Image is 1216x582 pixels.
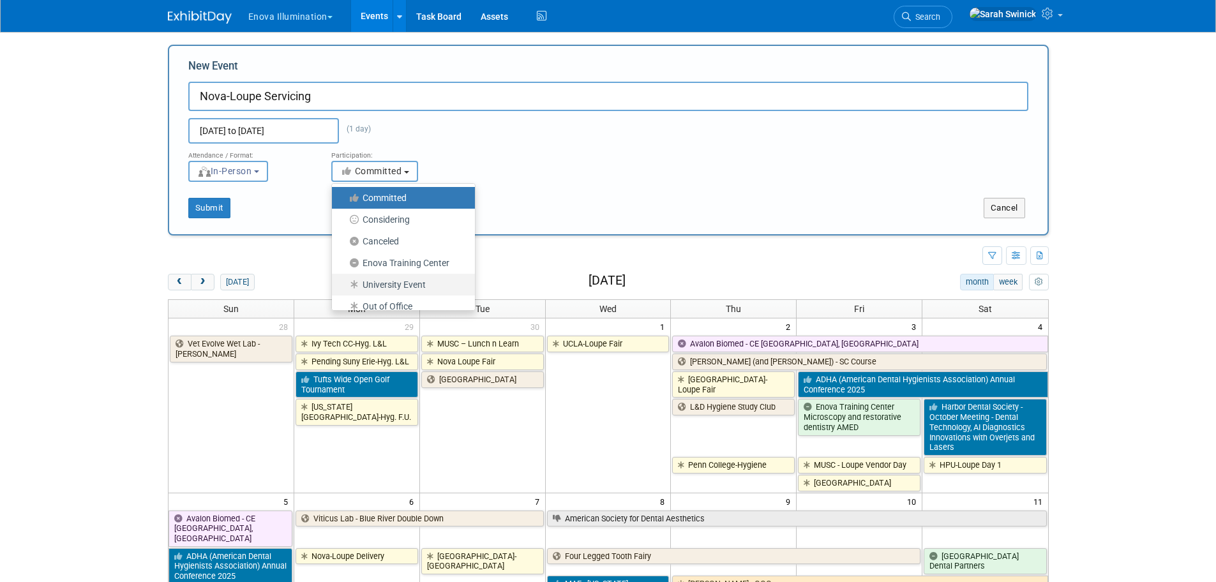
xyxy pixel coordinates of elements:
a: American Society for Dental Aesthetics [547,511,1047,527]
button: Submit [188,198,230,218]
a: Penn College-Hygiene [672,457,795,474]
button: [DATE] [220,274,254,290]
span: Thu [726,304,741,314]
a: MUSC - Loupe Vendor Day [798,457,920,474]
i: Personalize Calendar [1035,278,1043,287]
span: Wed [599,304,617,314]
span: 29 [403,318,419,334]
label: Canceled [338,233,462,250]
span: 1 [659,318,670,334]
a: Enova Training Center Microscopy and restorative dentistry AMED [798,399,920,435]
h2: [DATE] [589,274,626,288]
a: Search [894,6,952,28]
button: Cancel [984,198,1025,218]
img: Sarah Swinick [969,7,1037,21]
a: HPU-Loupe Day 1 [924,457,1046,474]
a: Tufts Wide Open Golf Tournament [296,371,418,398]
button: month [960,274,994,290]
span: 6 [408,493,419,509]
img: ExhibitDay [168,11,232,24]
a: [GEOGRAPHIC_DATA]-Loupe Fair [672,371,795,398]
label: New Event [188,59,238,78]
label: Enova Training Center [338,255,462,271]
span: 10 [906,493,922,509]
span: Sat [979,304,992,314]
button: Committed [331,161,418,182]
button: In-Person [188,161,268,182]
span: Committed [340,166,402,176]
span: 3 [910,318,922,334]
span: Sun [223,304,239,314]
a: Vet Evolve Wet Lab - [PERSON_NAME] [170,336,292,362]
button: myCustomButton [1029,274,1048,290]
a: [GEOGRAPHIC_DATA] Dental Partners [924,548,1046,574]
span: 7 [534,493,545,509]
button: week [993,274,1023,290]
a: [PERSON_NAME] (and [PERSON_NAME]) - SC Course [672,354,1046,370]
a: Nova Loupe Fair [421,354,544,370]
a: MUSC – Lunch n Learn [421,336,544,352]
a: Avalon Biomed - CE [GEOGRAPHIC_DATA], [GEOGRAPHIC_DATA] [169,511,292,547]
a: Harbor Dental Society - October Meeting - Dental Technology, AI Diagnostics Innovations with Over... [924,399,1046,456]
a: [GEOGRAPHIC_DATA] [421,371,544,388]
a: Four Legged Tooth Fairy [547,548,921,565]
span: 4 [1037,318,1048,334]
span: 11 [1032,493,1048,509]
a: ADHA (American Dental Hygienists Association) Annual Conference 2025 [798,371,1047,398]
label: Committed [338,190,462,206]
span: Search [911,12,940,22]
input: Name of Trade Show / Conference [188,82,1028,111]
span: 28 [278,318,294,334]
span: Fri [854,304,864,314]
a: [GEOGRAPHIC_DATA] [798,475,920,491]
label: University Event [338,276,462,293]
span: (1 day) [339,124,371,133]
div: Attendance / Format: [188,144,312,160]
a: Pending Suny Erie-Hyg. L&L [296,354,418,370]
span: In-Person [197,166,252,176]
span: 9 [784,493,796,509]
label: Considering [338,211,462,228]
a: L&D Hygiene Study Club [672,399,795,415]
a: [US_STATE][GEOGRAPHIC_DATA]-Hyg. F.U. [296,399,418,425]
a: [GEOGRAPHIC_DATA]-[GEOGRAPHIC_DATA] [421,548,544,574]
a: Nova-Loupe Delivery [296,548,418,565]
a: Ivy Tech CC-Hyg. L&L [296,336,418,352]
span: 5 [282,493,294,509]
span: Tue [476,304,490,314]
div: Participation: [331,144,455,160]
span: 30 [529,318,545,334]
span: 8 [659,493,670,509]
button: prev [168,274,191,290]
label: Out of Office [338,298,462,315]
input: Start Date - End Date [188,118,339,144]
span: 2 [784,318,796,334]
button: next [191,274,214,290]
a: UCLA-Loupe Fair [547,336,670,352]
a: Viticus Lab - Blue River Double Down [296,511,544,527]
a: Avalon Biomed - CE [GEOGRAPHIC_DATA], [GEOGRAPHIC_DATA] [672,336,1047,352]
